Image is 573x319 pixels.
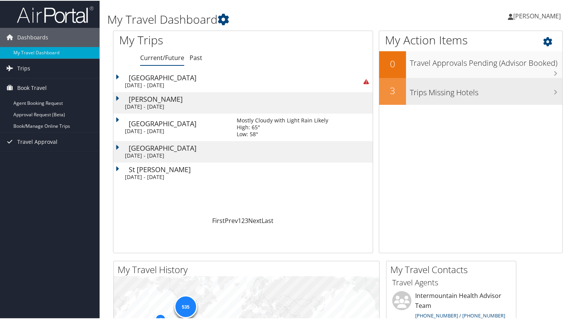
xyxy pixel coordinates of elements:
[237,130,328,137] div: Low: 58°
[390,262,516,275] h2: My Travel Contacts
[245,216,248,224] a: 3
[129,73,229,80] div: [GEOGRAPHIC_DATA]
[174,295,197,317] div: 535
[410,53,562,68] h3: Travel Approvals Pending (Advisor Booked)
[241,216,245,224] a: 2
[125,103,225,109] div: [DATE] - [DATE]
[363,78,368,83] img: alert-flat-solid-warning.png
[379,77,562,104] a: 3Trips Missing Hotels
[212,216,225,224] a: First
[125,81,225,88] div: [DATE] - [DATE]
[17,5,93,23] img: airportal-logo.png
[17,27,48,46] span: Dashboards
[513,11,561,20] span: [PERSON_NAME]
[129,144,229,151] div: [GEOGRAPHIC_DATA]
[17,132,57,151] span: Travel Approval
[248,216,262,224] a: Next
[379,50,562,77] a: 0Travel Approvals Pending (Advisor Booked)
[129,165,229,172] div: St [PERSON_NAME]
[415,311,505,318] a: [PHONE_NUMBER] / [PHONE_NUMBER]
[379,83,406,96] h2: 3
[17,78,47,97] span: Book Travel
[129,119,229,126] div: [GEOGRAPHIC_DATA]
[107,11,415,27] h1: My Travel Dashboard
[119,31,259,47] h1: My Trips
[17,58,30,77] span: Trips
[190,53,202,61] a: Past
[508,4,568,27] a: [PERSON_NAME]
[237,123,328,130] div: High: 65°
[392,277,510,287] h3: Travel Agents
[410,83,562,97] h3: Trips Missing Hotels
[238,216,241,224] a: 1
[379,31,562,47] h1: My Action Items
[262,216,273,224] a: Last
[125,127,225,134] div: [DATE] - [DATE]
[140,53,184,61] a: Current/Future
[125,151,225,158] div: [DATE] - [DATE]
[379,57,406,70] h2: 0
[129,95,229,102] div: [PERSON_NAME]
[125,173,225,180] div: [DATE] - [DATE]
[225,216,238,224] a: Prev
[237,116,328,123] div: Mostly Cloudy with Light Rain Likely
[118,262,379,275] h2: My Travel History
